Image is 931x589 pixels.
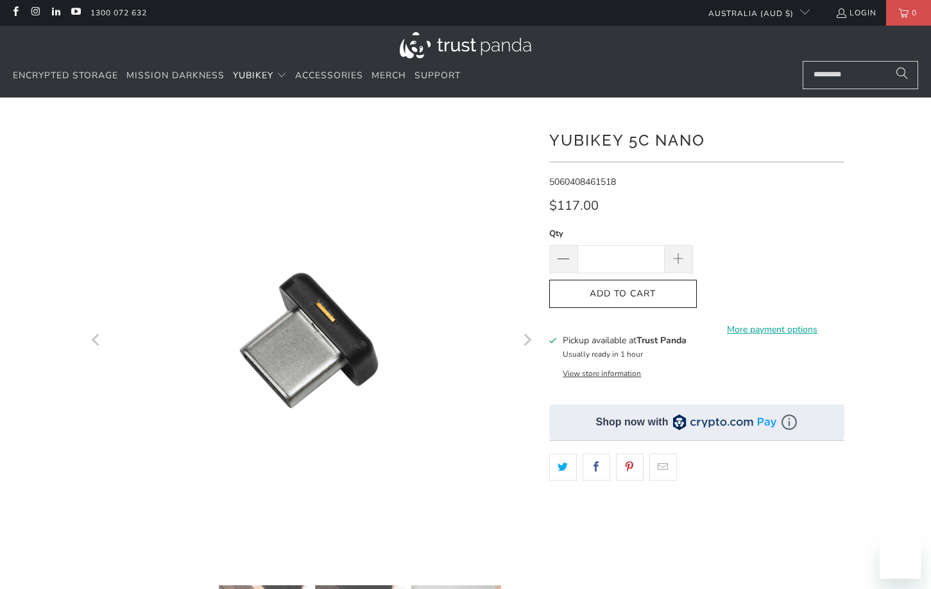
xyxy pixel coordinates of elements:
[10,8,21,18] a: Trust Panda Australia on Facebook
[13,61,461,91] nav: Translation missing: en.navigation.header.main_nav
[295,61,363,91] a: Accessories
[414,61,461,91] a: Support
[563,368,641,379] button: View store information
[233,61,287,91] summary: YubiKey
[13,61,118,91] a: Encrypted Storage
[414,69,461,81] span: Support
[701,323,844,337] a: More payment options
[880,538,921,579] iframe: Button to launch messaging window
[126,69,225,81] span: Mission Darkness
[87,117,536,566] a: YubiKey 5C Nano - Trust Panda
[886,61,918,89] button: Search
[13,69,118,81] span: Encrypted Storage
[549,226,693,241] label: Qty
[70,8,81,18] a: Trust Panda Australia on YouTube
[563,334,687,347] h3: Pickup available at
[126,61,225,91] a: Mission Darkness
[549,503,844,531] iframe: Reviews Widget
[803,61,918,89] input: Search...
[90,6,147,20] a: 1300 072 632
[616,454,644,481] a: Share this on Pinterest
[649,454,677,481] a: Email this to a friend
[372,69,406,81] span: Merch
[233,69,273,81] span: YubiKey
[549,197,599,214] span: $117.00
[549,126,844,152] h1: YubiKey 5C Nano
[549,176,616,188] span: 5060408461518
[835,6,876,20] a: Login
[563,349,643,359] small: Usually ready in 1 hour
[50,8,61,18] a: Trust Panda Australia on LinkedIn
[295,69,363,81] span: Accessories
[549,454,577,481] a: Share this on Twitter
[563,289,683,300] span: Add to Cart
[372,61,406,91] a: Merch
[596,415,669,429] div: Shop now with
[400,32,531,58] img: Trust Panda Australia
[87,117,107,566] button: Previous
[30,8,40,18] a: Trust Panda Australia on Instagram
[549,280,697,309] button: Add to Cart
[517,117,537,566] button: Next
[583,454,610,481] a: Share this on Facebook
[636,334,687,346] b: Trust Panda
